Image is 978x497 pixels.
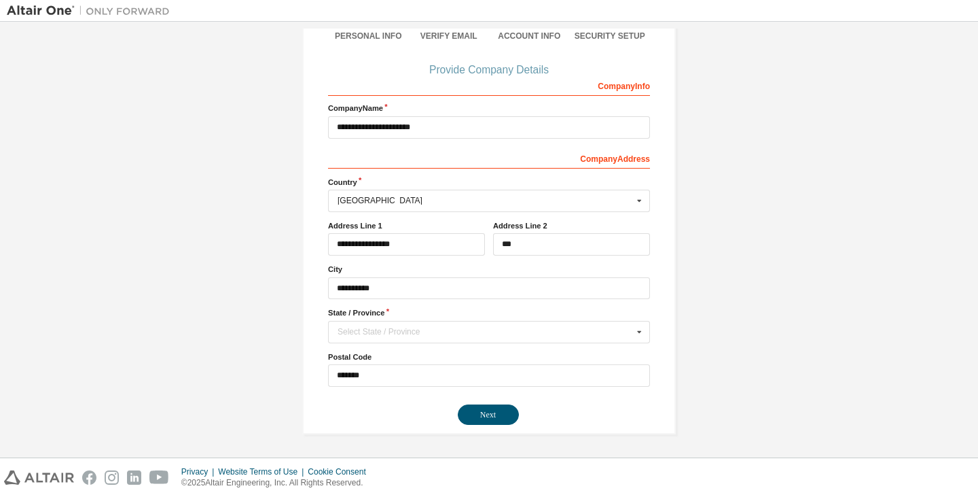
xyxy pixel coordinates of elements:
div: Cookie Consent [308,466,374,477]
div: Personal Info [328,31,409,41]
p: © 2025 Altair Engineering, Inc. All Rights Reserved. [181,477,374,489]
button: Next [458,405,519,425]
img: facebook.svg [82,470,96,485]
div: Select State / Province [338,328,633,336]
img: instagram.svg [105,470,119,485]
div: Website Terms of Use [218,466,308,477]
img: youtube.svg [149,470,169,485]
div: Company Address [328,147,650,169]
label: Address Line 1 [328,220,485,231]
div: Account Info [489,31,570,41]
label: State / Province [328,307,650,318]
div: Provide Company Details [328,66,650,74]
label: Address Line 2 [493,220,650,231]
div: Company Info [328,74,650,96]
label: Country [328,177,650,188]
label: Company Name [328,103,650,114]
img: altair_logo.svg [4,470,74,485]
img: linkedin.svg [127,470,141,485]
div: [GEOGRAPHIC_DATA] [338,196,633,205]
div: Verify Email [409,31,490,41]
div: Privacy [181,466,218,477]
img: Altair One [7,4,177,18]
div: Security Setup [570,31,651,41]
label: Postal Code [328,352,650,362]
label: City [328,264,650,275]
